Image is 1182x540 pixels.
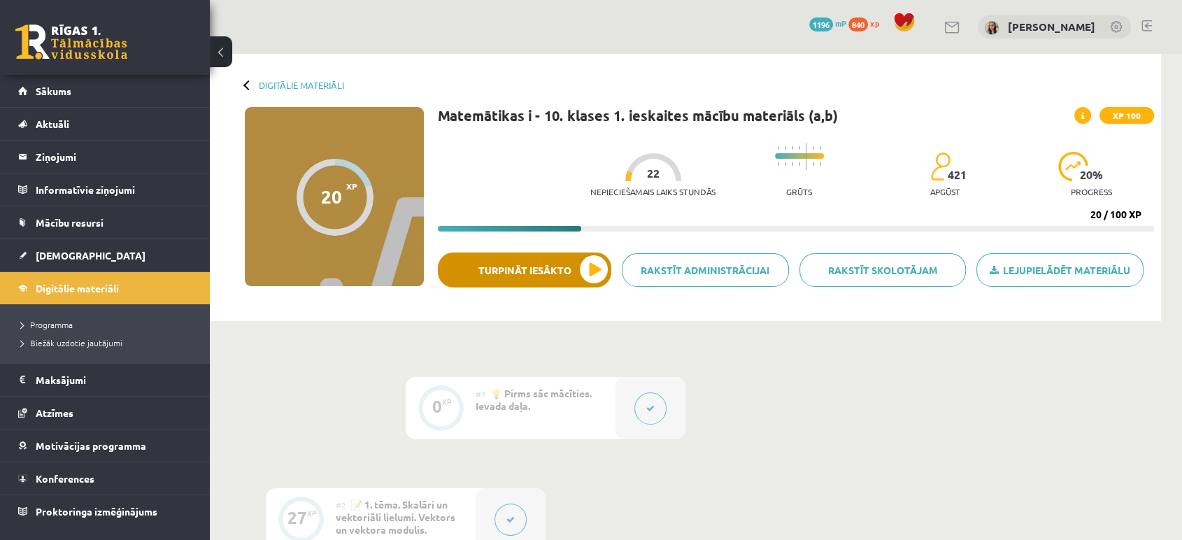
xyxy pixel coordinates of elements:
[442,398,452,406] div: XP
[1058,152,1088,181] img: icon-progress-161ccf0a02000e728c5f80fcf4c31c7af3da0e1684b2b1d7c360e028c24a22f1.svg
[18,108,192,140] a: Aktuāli
[438,107,838,124] h1: Matemātikas i - 10. klases 1. ieskaites mācību materiāls (a,b)
[948,169,967,181] span: 421
[21,318,196,331] a: Programma
[1099,107,1154,124] span: XP 100
[36,472,94,485] span: Konferences
[336,498,455,536] span: 📝 1. tēma. Skalāri un vektoriāli lielumi. Vektors un vektora modulis.
[36,141,192,173] legend: Ziņojumi
[307,509,317,517] div: XP
[18,462,192,495] a: Konferences
[336,499,346,511] span: #2
[21,336,196,349] a: Biežāk uzdotie jautājumi
[930,187,960,197] p: apgūst
[820,146,821,150] img: icon-short-line-57e1e144782c952c97e751825c79c345078a6d821885a25fce030b3d8c18986b.svg
[18,364,192,396] a: Maksājumi
[36,439,146,452] span: Motivācijas programma
[476,387,592,412] span: 💡 Pirms sāc mācīties. Ievada daļa.
[18,173,192,206] a: Informatīvie ziņojumi
[785,146,786,150] img: icon-short-line-57e1e144782c952c97e751825c79c345078a6d821885a25fce030b3d8c18986b.svg
[792,146,793,150] img: icon-short-line-57e1e144782c952c97e751825c79c345078a6d821885a25fce030b3d8c18986b.svg
[778,146,779,150] img: icon-short-line-57e1e144782c952c97e751825c79c345078a6d821885a25fce030b3d8c18986b.svg
[590,187,715,197] p: Nepieciešamais laiks stundās
[438,253,611,287] button: Turpināt iesākto
[36,173,192,206] legend: Informatīvie ziņojumi
[870,17,879,29] span: xp
[622,253,789,287] a: Rakstīt administrācijai
[36,406,73,419] span: Atzīmes
[36,364,192,396] legend: Maksājumi
[799,146,800,150] img: icon-short-line-57e1e144782c952c97e751825c79c345078a6d821885a25fce030b3d8c18986b.svg
[813,146,814,150] img: icon-short-line-57e1e144782c952c97e751825c79c345078a6d821885a25fce030b3d8c18986b.svg
[21,337,122,348] span: Biežāk uzdotie jautājumi
[36,85,71,97] span: Sākums
[18,206,192,239] a: Mācību resursi
[36,118,69,130] span: Aktuāli
[985,21,999,35] img: Marija Nicmane
[820,162,821,166] img: icon-short-line-57e1e144782c952c97e751825c79c345078a6d821885a25fce030b3d8c18986b.svg
[18,141,192,173] a: Ziņojumi
[36,505,157,518] span: Proktoringa izmēģinājums
[809,17,846,29] a: 1196 mP
[1008,20,1095,34] a: [PERSON_NAME]
[806,143,807,170] img: icon-long-line-d9ea69661e0d244f92f715978eff75569469978d946b2353a9bb055b3ed8787d.svg
[835,17,846,29] span: mP
[15,24,127,59] a: Rīgas 1. Tālmācības vidusskola
[18,75,192,107] a: Sākums
[930,152,950,181] img: students-c634bb4e5e11cddfef0936a35e636f08e4e9abd3cc4e673bd6f9a4125e45ecb1.svg
[36,216,104,229] span: Mācību resursi
[976,253,1144,287] a: Lejupielādēt materiālu
[259,80,344,90] a: Digitālie materiāli
[18,272,192,304] a: Digitālie materiāli
[809,17,833,31] span: 1196
[346,181,357,191] span: XP
[1080,169,1104,181] span: 20 %
[647,167,660,180] span: 22
[786,187,812,197] p: Grūts
[36,282,119,294] span: Digitālie materiāli
[799,162,800,166] img: icon-short-line-57e1e144782c952c97e751825c79c345078a6d821885a25fce030b3d8c18986b.svg
[813,162,814,166] img: icon-short-line-57e1e144782c952c97e751825c79c345078a6d821885a25fce030b3d8c18986b.svg
[799,253,967,287] a: Rakstīt skolotājam
[21,319,73,330] span: Programma
[848,17,886,29] a: 840 xp
[432,400,442,413] div: 0
[18,397,192,429] a: Atzīmes
[18,495,192,527] a: Proktoringa izmēģinājums
[476,388,486,399] span: #1
[785,162,786,166] img: icon-short-line-57e1e144782c952c97e751825c79c345078a6d821885a25fce030b3d8c18986b.svg
[321,186,342,207] div: 20
[287,511,307,524] div: 27
[36,249,145,262] span: [DEMOGRAPHIC_DATA]
[848,17,868,31] span: 840
[1071,187,1112,197] p: progress
[778,162,779,166] img: icon-short-line-57e1e144782c952c97e751825c79c345078a6d821885a25fce030b3d8c18986b.svg
[792,162,793,166] img: icon-short-line-57e1e144782c952c97e751825c79c345078a6d821885a25fce030b3d8c18986b.svg
[18,429,192,462] a: Motivācijas programma
[18,239,192,271] a: [DEMOGRAPHIC_DATA]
